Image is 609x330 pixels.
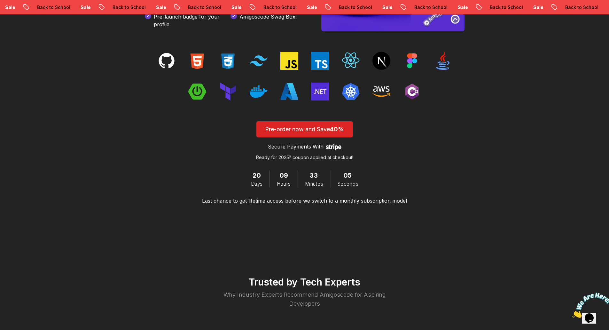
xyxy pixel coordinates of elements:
p: Pre-order now and Save [264,125,346,134]
button: Pre-order now and Save40%Secure Payments WithReady for 2025? coupon applied at checkout! [256,121,353,161]
img: techs tacks [403,83,421,101]
p: Amigoscode Swag Box [239,13,295,28]
img: techs tacks [219,52,237,70]
p: Sale [75,4,95,11]
p: Back to School [333,4,377,11]
span: 40% [330,126,344,133]
span: 9 Hours [279,170,288,180]
p: Back to School [258,4,301,11]
p: Back to School [107,4,150,11]
span: 33 Minutes [310,170,318,180]
p: Back to School [484,4,527,11]
img: techs tacks [158,52,176,70]
img: techs tacks [434,52,452,70]
p: Sale [377,4,397,11]
p: Pre-launch badge for your profile [154,13,220,28]
img: techs tacks [311,83,329,101]
p: Why Industry Experts Recommend Amigoscode for Aspiring Developers [213,290,397,308]
img: Chat attention grabber [3,3,42,28]
img: techs tacks [188,52,206,70]
span: 5 Seconds [343,170,352,180]
p: Sale [301,4,322,11]
img: techs tacks [250,52,268,70]
span: Days [251,180,262,187]
p: Last chance to get lifetime access before we switch to a monthly subscription model [202,197,407,205]
img: techs tacks [311,52,329,70]
p: Back to School [182,4,226,11]
img: techs tacks [342,83,360,101]
img: techs tacks [403,52,421,70]
p: Back to School [409,4,452,11]
span: 20 Days [253,170,261,180]
span: Hours [277,180,291,187]
p: Secure Payments With [268,143,324,150]
p: Sale [527,4,548,11]
iframe: chat widget [569,290,609,320]
img: techs tacks [280,52,298,70]
p: Back to School [31,4,75,11]
img: techs tacks [342,52,360,70]
img: techs tacks [372,52,390,70]
span: Minutes [305,180,323,187]
p: Sale [226,4,246,11]
p: Ready for 2025? coupon applied at checkout! [256,154,353,161]
p: Back to School [559,4,603,11]
img: techs tacks [280,83,298,101]
p: Sale [452,4,472,11]
h2: Trusted by Tech Experts [113,276,496,288]
span: Seconds [337,180,358,187]
p: Sale [150,4,171,11]
img: techs tacks [372,83,390,101]
img: techs tacks [250,83,268,101]
img: techs tacks [188,83,206,101]
img: techs tacks [219,83,237,101]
